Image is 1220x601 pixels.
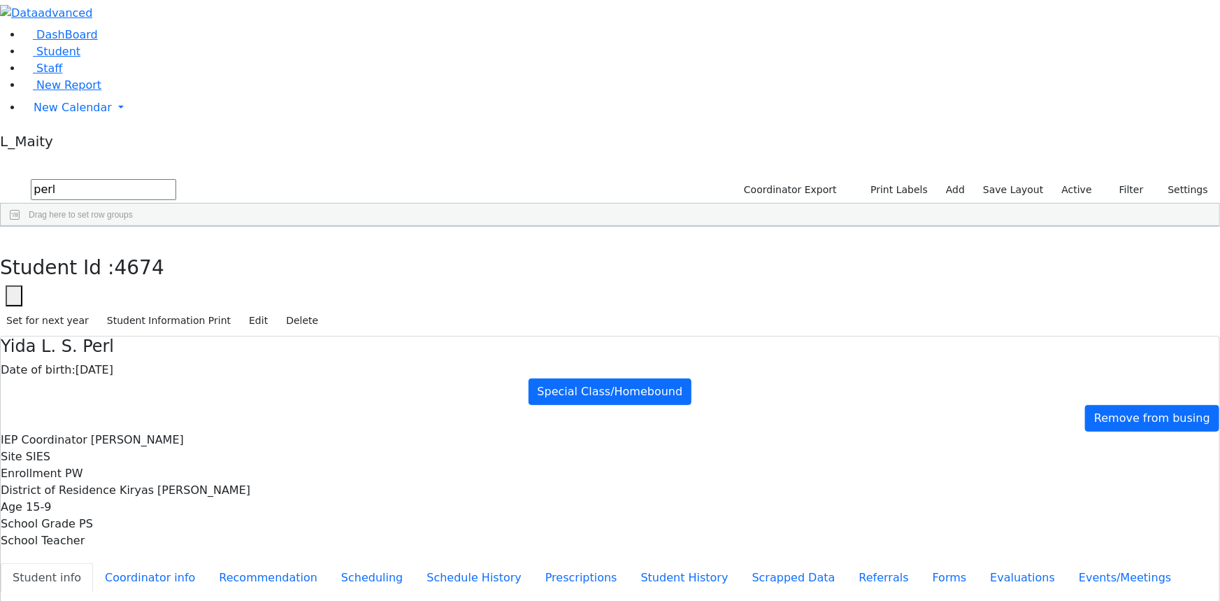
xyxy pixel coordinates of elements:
[629,563,740,593] button: Student History
[533,563,629,593] button: Prescriptions
[854,179,934,201] button: Print Labels
[1,362,76,379] label: Date of birth:
[1,465,62,482] label: Enrollment
[243,310,274,332] button: Edit
[34,101,112,114] span: New Calendar
[1,362,1219,379] div: [DATE]
[115,256,164,279] span: 4674
[847,563,921,593] button: Referrals
[1,432,87,448] label: IEP Coordinator
[329,563,415,593] button: Scheduling
[101,310,237,332] button: Student Information Print
[36,45,80,58] span: Student
[31,179,176,200] input: Search
[1,337,1219,357] h4: Yida L. S. Perl
[1056,179,1098,201] label: Active
[1,532,85,549] label: School Teacher
[1,499,22,516] label: Age
[36,62,62,75] span: Staff
[120,483,250,497] span: Kiryas [PERSON_NAME]
[22,78,101,92] a: New Report
[529,379,692,405] a: Special Class/Homebound
[91,433,184,446] span: [PERSON_NAME]
[978,563,1067,593] button: Evaluations
[93,563,207,593] button: Coordinator info
[280,310,324,332] button: Delete
[79,517,93,530] span: PS
[1094,411,1210,425] span: Remove from busing
[22,45,80,58] a: Student
[1,563,93,593] button: Student info
[415,563,533,593] button: Schedule History
[22,28,98,41] a: DashBoard
[22,62,62,75] a: Staff
[26,500,51,514] span: 15-9
[735,179,843,201] button: Coordinator Export
[1,516,76,532] label: School Grade
[1085,405,1219,432] a: Remove from busing
[26,450,50,463] span: SIES
[1101,179,1150,201] button: Filter
[977,179,1049,201] button: Save Layout
[22,94,1220,122] a: New Calendar
[1,448,22,465] label: Site
[36,28,98,41] span: DashBoard
[1,482,116,499] label: District of Residence
[36,78,101,92] span: New Report
[1150,179,1214,201] button: Settings
[65,467,82,480] span: PW
[940,179,971,201] a: Add
[207,563,329,593] button: Recommendation
[1067,563,1183,593] button: Events/Meetings
[740,563,847,593] button: Scrapped Data
[29,210,133,220] span: Drag here to set row groups
[921,563,979,593] button: Forms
